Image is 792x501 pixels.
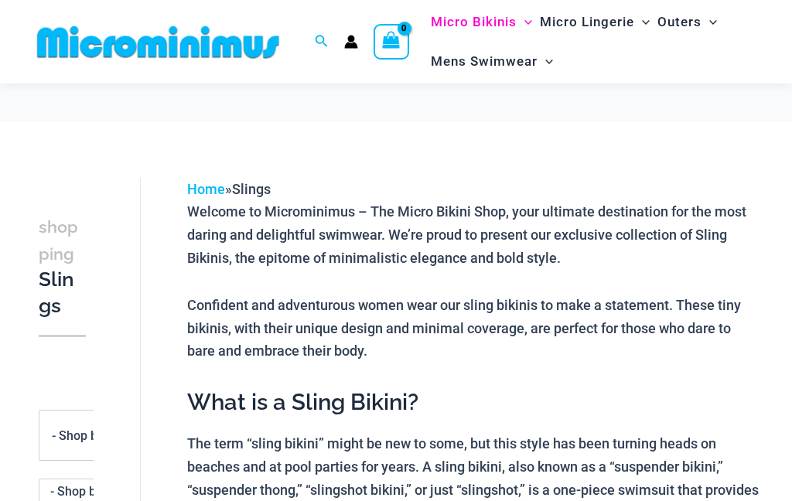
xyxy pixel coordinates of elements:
span: Menu Toggle [517,2,532,42]
span: » [187,181,271,197]
span: Mens Swimwear [431,42,538,81]
a: Account icon link [344,35,358,49]
span: - Shop by Color [52,428,136,443]
p: Welcome to Microminimus – The Micro Bikini Shop, your ultimate destination for the most daring an... [187,200,760,269]
a: Micro LingerieMenu ToggleMenu Toggle [536,2,654,42]
a: Mens SwimwearMenu ToggleMenu Toggle [427,42,557,81]
span: Menu Toggle [702,2,717,42]
img: MM SHOP LOGO FLAT [31,25,285,60]
span: - Shop by Fabric [50,484,140,499]
span: - Shop by Color [39,411,146,460]
span: Menu Toggle [538,42,553,81]
span: Outers [657,2,702,42]
a: Home [187,181,225,197]
a: Search icon link [315,32,329,52]
a: View Shopping Cart, empty [374,24,409,60]
h3: Slings [39,213,86,319]
a: OutersMenu ToggleMenu Toggle [654,2,721,42]
a: Micro BikinisMenu ToggleMenu Toggle [427,2,536,42]
p: Confident and adventurous women wear our sling bikinis to make a statement. These tiny bikinis, w... [187,294,760,363]
span: Slings [232,181,271,197]
span: Micro Lingerie [540,2,634,42]
span: Menu Toggle [634,2,650,42]
span: shopping [39,217,78,264]
span: Micro Bikinis [431,2,517,42]
h2: What is a Sling Bikini? [187,387,760,417]
span: - Shop by Color [39,410,147,461]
